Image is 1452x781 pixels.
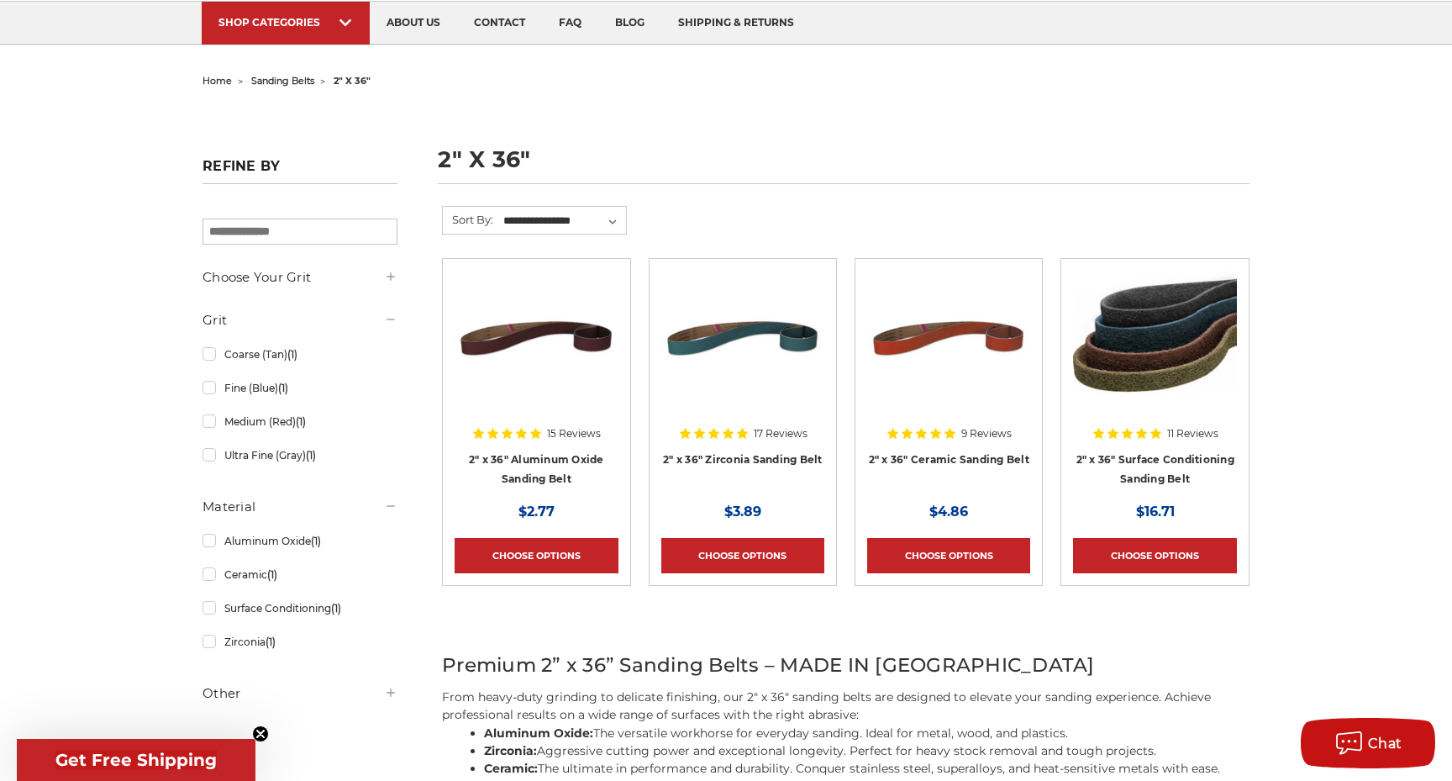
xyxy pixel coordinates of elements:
img: 2" x 36" Zirconia Pipe Sanding Belt [661,271,824,405]
span: (1) [311,535,321,547]
span: Get Free Shipping [55,750,217,770]
a: 2" x 36" Aluminum Oxide Pipe Sanding Belt [455,271,618,486]
a: Medium (Red) [203,407,397,436]
img: 2"x36" Surface Conditioning Sanding Belts [1073,271,1236,405]
a: Aluminum Oxide [203,526,397,556]
h2: Premium 2” x 36” Sanding Belts – MADE IN [GEOGRAPHIC_DATA] [442,651,1249,680]
a: shipping & returns [661,2,811,45]
a: Choose Options [867,538,1030,573]
h5: Material [203,497,397,517]
label: Sort By: [443,207,493,232]
p: From heavy-duty grinding to delicate finishing, our 2" x 36" sanding belts are designed to elevat... [442,689,1249,724]
a: Ultra Fine (Gray) [203,441,397,470]
span: $2.77 [518,504,555,520]
span: (1) [266,636,276,648]
span: Chat [1368,736,1402,752]
img: 2" x 36" Aluminum Oxide Pipe Sanding Belt [455,271,618,405]
a: Fine (Blue) [203,373,397,403]
h1: 2" x 36" [438,148,1249,184]
span: (1) [278,382,288,394]
button: Chat [1301,718,1435,768]
li: The ultimate in performance and durability. Conquer stainless steel, superalloys, and heat-sensit... [484,760,1249,778]
div: Get Free ShippingClose teaser [17,739,255,781]
h5: Refine by [203,158,397,184]
a: Zirconia [203,627,397,657]
span: (1) [306,449,316,462]
span: (1) [267,568,277,581]
li: Aggressive cutting power and exceptional longevity. Perfect for heavy stock removal and tough pro... [484,742,1249,760]
a: contact [457,2,542,45]
button: Close teaser [252,726,269,742]
span: $4.86 [929,504,968,520]
strong: Aluminum Oxide: [484,726,593,741]
a: Coarse (Tan) [203,340,397,369]
a: Choose Options [1073,538,1236,573]
strong: Zirconia: [484,743,537,758]
div: SHOP CATEGORIES [218,16,353,29]
a: home [203,75,232,87]
a: Choose Options [661,538,824,573]
img: 2" x 36" Ceramic Pipe Sanding Belt [867,271,1030,405]
a: Surface Conditioning [203,594,397,623]
li: The versatile workhorse for everyday sanding. Ideal for metal, wood, and plastics. [484,725,1249,742]
span: 2" x 36" [334,75,371,87]
h5: Other [203,683,397,704]
span: (1) [296,415,306,428]
a: sanding belts [251,75,314,87]
span: $16.71 [1136,504,1175,520]
span: (1) [287,348,297,361]
span: (1) [331,602,341,615]
strong: Ceramic: [484,761,538,776]
h5: Choose Your Grit [203,267,397,288]
a: Choose Options [455,538,618,573]
a: about us [370,2,457,45]
a: 2" x 36" Zirconia Pipe Sanding Belt [661,271,824,486]
h5: Grit [203,310,397,330]
select: Sort By: [501,208,626,234]
a: Ceramic [203,560,397,589]
a: 2" x 36" Ceramic Pipe Sanding Belt [867,271,1030,486]
a: faq [542,2,598,45]
a: 2"x36" Surface Conditioning Sanding Belts [1073,271,1236,486]
span: $3.89 [724,504,761,520]
a: blog [598,2,661,45]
